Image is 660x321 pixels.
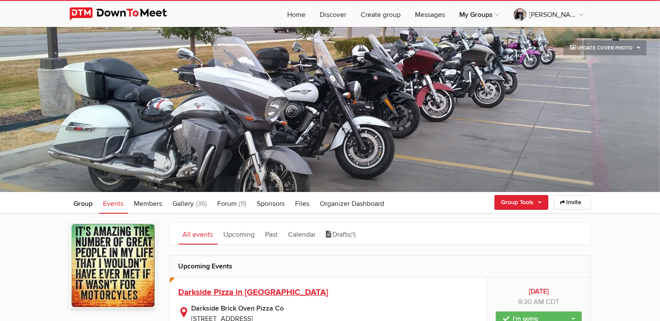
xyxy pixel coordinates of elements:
span: Group [74,199,93,208]
img: DownToMeet [70,7,180,20]
span: Events [103,199,124,208]
a: Sponsors [253,192,289,214]
span: Sponsors [257,199,285,208]
span: (11) [239,199,247,208]
img: Just Friends [70,222,156,309]
b: Darkside Brick Oven Pizza Co [192,303,478,314]
span: America/Chicago [546,298,559,306]
a: Drafts(1) [322,223,361,245]
span: Gallery [173,199,194,208]
span: (36) [196,199,207,208]
a: My Groups [453,1,506,27]
a: Upcoming [219,223,259,245]
a: Files [291,192,314,214]
a: Invite [554,195,591,210]
a: Events [99,192,128,214]
a: Group [70,192,97,214]
a: All events [179,223,218,245]
a: Past [261,223,282,245]
a: Members [130,192,167,214]
a: Discover [313,1,354,27]
span: (1) [351,230,356,239]
a: Darkside Pizza in [GEOGRAPHIC_DATA] [179,287,328,298]
span: 9:30 AM [518,298,544,306]
span: Forum [218,199,237,208]
a: Forum (11) [213,192,251,214]
a: Gallery (36) [169,192,212,214]
span: Members [134,199,163,208]
a: Group Tools [494,195,548,210]
a: Home [281,1,313,27]
span: Organizer Dashboard [320,199,385,208]
a: Update Cover Photo [563,40,647,56]
a: Messages [408,1,452,27]
h2: Upcoming Events [179,256,582,277]
b: [DATE] [496,286,581,297]
a: [PERSON_NAME] [507,1,590,27]
a: Organizer Dashboard [316,192,389,214]
a: Calendar [284,223,320,245]
span: Files [295,199,310,208]
a: Create group [354,1,408,27]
